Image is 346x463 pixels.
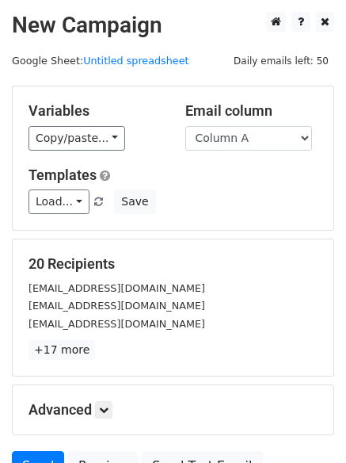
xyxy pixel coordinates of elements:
[29,126,125,151] a: Copy/paste...
[114,189,155,214] button: Save
[228,55,334,67] a: Daily emails left: 50
[29,255,317,273] h5: 20 Recipients
[228,52,334,70] span: Daily emails left: 50
[267,387,346,463] iframe: Chat Widget
[185,102,318,120] h5: Email column
[29,102,162,120] h5: Variables
[29,401,317,419] h5: Advanced
[29,318,205,330] small: [EMAIL_ADDRESS][DOMAIN_NAME]
[29,282,205,294] small: [EMAIL_ADDRESS][DOMAIN_NAME]
[29,189,89,214] a: Load...
[29,340,95,360] a: +17 more
[29,166,97,183] a: Templates
[29,300,205,312] small: [EMAIL_ADDRESS][DOMAIN_NAME]
[83,55,188,67] a: Untitled spreadsheet
[12,55,189,67] small: Google Sheet:
[12,12,334,39] h2: New Campaign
